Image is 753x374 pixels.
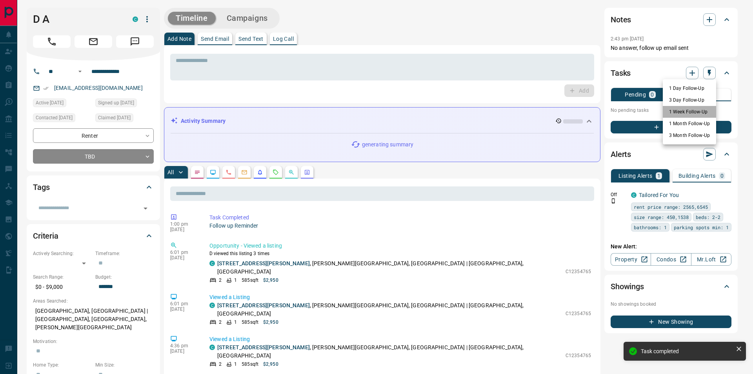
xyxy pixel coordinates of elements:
li: 3 Day Follow-Up [663,94,716,106]
li: 1 Week Follow-Up [663,106,716,118]
li: 1 Day Follow-Up [663,82,716,94]
li: 3 Month Follow-Up [663,130,716,141]
li: 1 Month Follow-Up [663,118,716,130]
div: Task completed [641,348,733,354]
